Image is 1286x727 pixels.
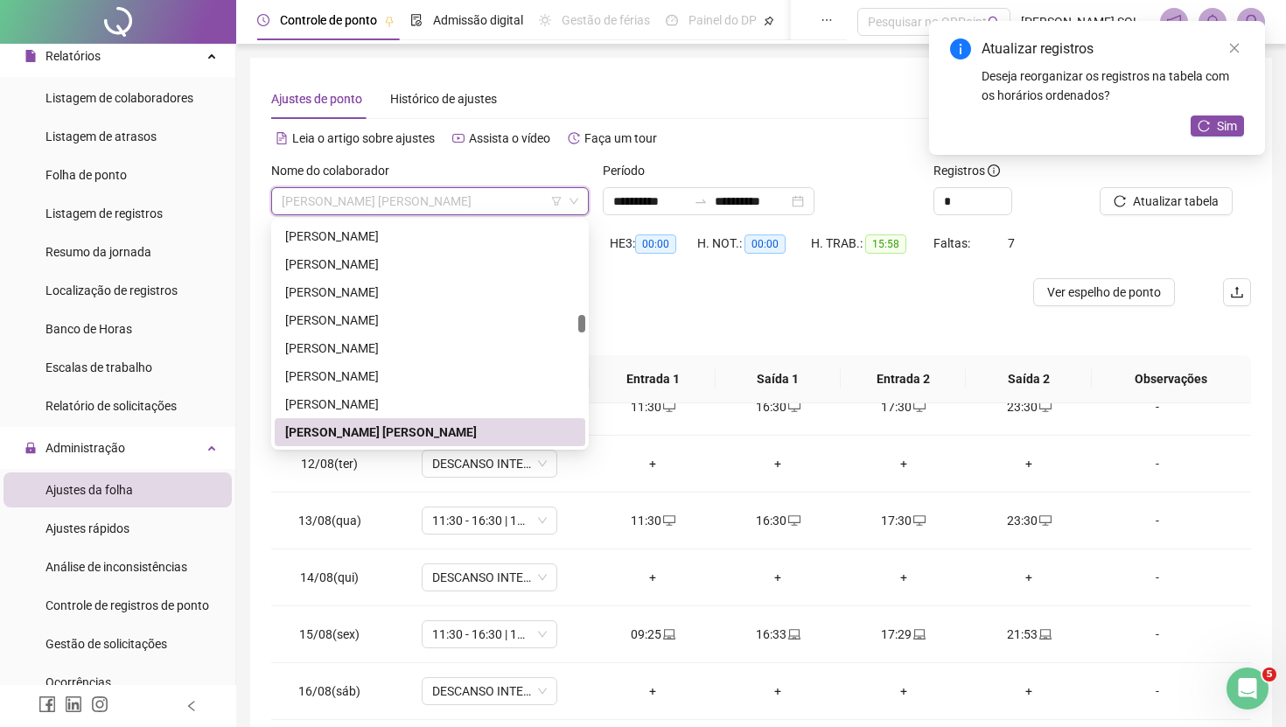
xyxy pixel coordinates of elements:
label: Nome do colaborador [271,161,401,180]
span: Painel do DP [688,13,757,27]
div: + [855,568,952,587]
span: DESCANSO INTER-JORNADA [432,678,547,704]
span: Relatório de solicitações [45,399,177,413]
div: 17:30 [855,511,952,530]
div: + [604,682,701,701]
span: swap-right [694,194,708,208]
div: 17:30 [855,397,952,416]
span: Listagem de atrasos [45,129,157,143]
div: + [604,454,701,473]
span: desktop [786,401,800,413]
span: file-text [276,132,288,144]
span: 00:00 [635,234,676,254]
div: Deseja reorganizar os registros na tabela com os horários ordenados? [982,66,1244,105]
button: Sim [1191,115,1244,136]
div: 23:30 [980,397,1077,416]
span: info-circle [950,38,971,59]
div: - [1106,511,1209,530]
div: - [1106,682,1209,701]
span: Histórico de ajustes [390,92,497,106]
div: H. NOT.: [697,234,811,254]
img: 67889 [1238,9,1264,35]
span: Sim [1217,116,1237,136]
span: laptop [661,628,675,640]
div: 23:30 [980,511,1077,530]
span: reload [1198,120,1210,132]
span: 5 [1262,668,1276,682]
span: search [988,16,1001,29]
span: filter [551,196,562,206]
span: 00:00 [744,234,786,254]
span: ellipsis [821,14,833,26]
div: JOAO FERREIRA RAMOS [275,306,585,334]
div: 11:30 [604,397,701,416]
th: Observações [1092,355,1251,403]
span: Análise de inconsistências [45,560,187,574]
span: Ajustes da folha [45,483,133,497]
span: 13/08(qua) [298,514,361,528]
div: - [1106,625,1209,644]
div: - [1106,454,1209,473]
div: - [1106,397,1209,416]
span: 11:30 - 16:30 | 17:30 - 23:30 [432,507,547,534]
div: 21:53 [980,625,1077,644]
th: Entrada 1 [590,355,715,403]
div: JESSICA FERREIRA CABRAL [275,222,585,250]
span: Controle de ponto [280,13,377,27]
div: [PERSON_NAME] [285,367,575,386]
span: 16/08(sáb) [298,684,360,698]
span: JOHNNY VERISSIMO DE OLIVEIRA [282,188,578,214]
span: laptop [786,628,800,640]
label: Período [603,161,656,180]
span: 15/08(sex) [299,627,360,641]
span: file [24,50,37,62]
div: + [730,682,827,701]
span: DESCANSO INTER-JORNADA [432,564,547,591]
span: desktop [1038,401,1052,413]
span: sun [539,14,551,26]
span: desktop [912,401,926,413]
span: desktop [661,514,675,527]
span: DESCANSO INTER-JORNADA [432,451,547,477]
span: Banco de Horas [45,322,132,336]
div: + [980,682,1077,701]
span: Leia o artigo sobre ajustes [292,131,435,145]
span: desktop [786,514,800,527]
span: instagram [91,696,108,713]
span: laptop [912,628,926,640]
div: JESSYKA DOS SANTOS [275,250,585,278]
div: 16:30 [730,511,827,530]
span: close [1228,42,1241,54]
button: Ver espelho de ponto [1033,278,1175,306]
div: + [855,454,952,473]
span: Assista o vídeo [469,131,550,145]
div: [PERSON_NAME] [285,311,575,330]
span: upload [1230,285,1244,299]
th: Saída 2 [966,355,1091,403]
div: 11:30 [604,511,701,530]
span: Observações [1106,369,1237,388]
span: reload [1114,195,1126,207]
span: info-circle [988,164,1000,177]
span: linkedin [65,696,82,713]
div: + [730,568,827,587]
span: clock-circle [257,14,269,26]
div: [PERSON_NAME] [285,227,575,246]
span: Ajustes de ponto [271,92,362,106]
span: file-done [410,14,423,26]
span: Relatórios [45,49,101,63]
div: [PERSON_NAME] [285,395,575,414]
th: Entrada 2 [841,355,966,403]
div: + [980,568,1077,587]
span: Folha de ponto [45,168,127,182]
span: Ocorrências [45,675,111,689]
th: Saída 1 [716,355,841,403]
span: facebook [38,696,56,713]
div: [PERSON_NAME] [285,255,575,274]
span: 14/08(qui) [300,570,359,584]
span: Faça um tour [584,131,657,145]
span: Gestão de férias [562,13,650,27]
div: 16:33 [730,625,827,644]
span: Ajustes rápidos [45,521,129,535]
span: pushpin [764,16,774,26]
